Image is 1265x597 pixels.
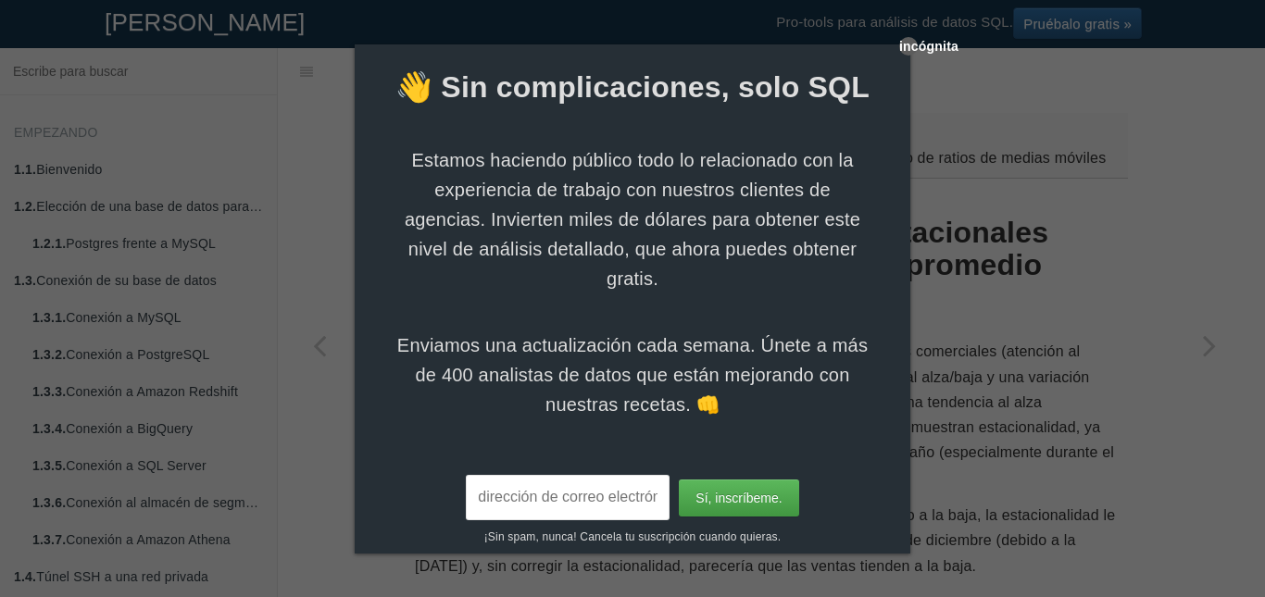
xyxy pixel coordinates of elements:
[899,39,958,54] font: incógnita
[1172,504,1243,575] iframe: Controlador de chat del widget Drift
[466,475,670,520] input: dirección de correo electrónico
[405,150,860,289] font: Estamos haciendo público todo lo relacionado con la experiencia de trabajo con nuestros clientes ...
[397,335,868,415] font: Enviamos una actualización cada semana. Únete a más de 400 analistas de datos que están mejorando...
[484,530,782,543] font: ¡Sin spam, nunca! Cancela tu suscripción cuando quieras.
[679,479,798,516] input: Sí, inscríbeme.
[395,70,870,104] font: 👋 Sin complicaciones, solo SQL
